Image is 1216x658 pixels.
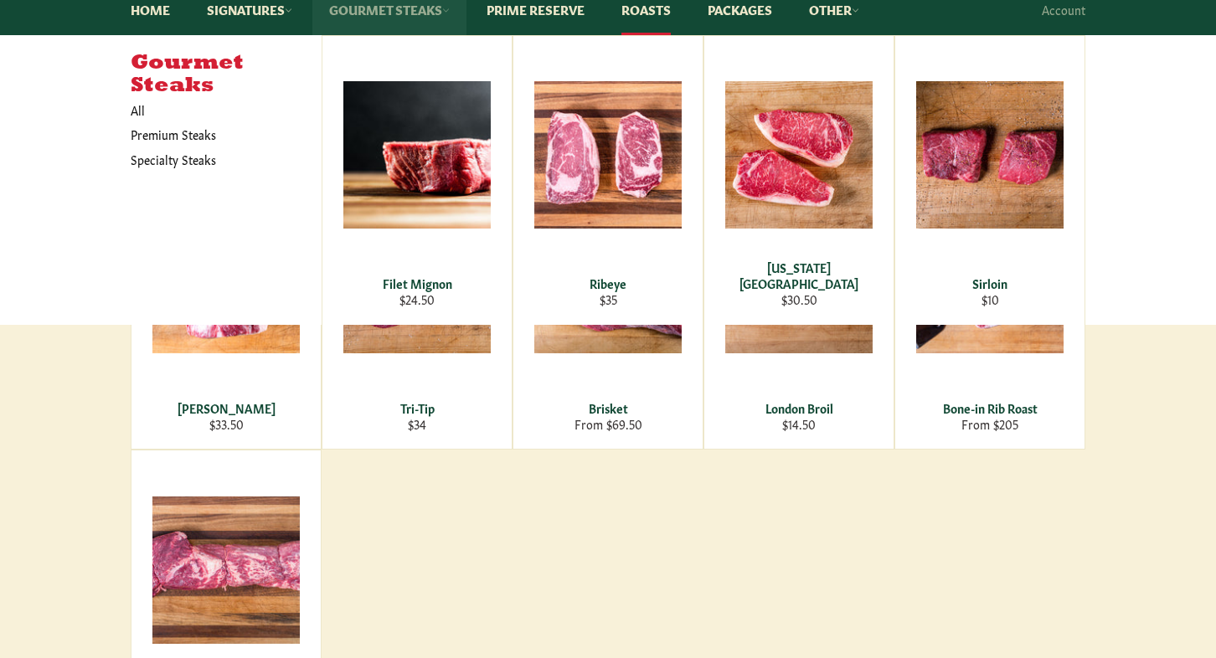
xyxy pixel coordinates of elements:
[333,416,502,432] div: $34
[715,260,884,292] div: [US_STATE][GEOGRAPHIC_DATA]
[906,400,1074,416] div: Bone-in Rib Roast
[715,291,884,307] div: $30.50
[333,291,502,307] div: $24.50
[916,81,1064,229] img: Sirloin
[906,275,1074,291] div: Sirloin
[131,52,322,98] h5: Gourmet Steaks
[725,81,873,229] img: New York Strip
[894,35,1085,325] a: Sirloin Sirloin $10
[513,35,703,325] a: Ribeye Ribeye $35
[343,81,491,229] img: Filet Mignon
[906,291,1074,307] div: $10
[906,416,1074,432] div: From $205
[524,275,693,291] div: Ribeye
[142,400,311,416] div: [PERSON_NAME]
[142,416,311,432] div: $33.50
[524,416,693,432] div: From $69.50
[715,400,884,416] div: London Broil
[122,147,305,172] a: Specialty Steaks
[524,291,693,307] div: $35
[322,35,513,325] a: Filet Mignon Filet Mignon $24.50
[152,496,300,644] img: Whole Tenderloin
[122,122,305,147] a: Premium Steaks
[122,98,322,122] a: All
[333,400,502,416] div: Tri-Tip
[333,275,502,291] div: Filet Mignon
[524,400,693,416] div: Brisket
[534,81,682,229] img: Ribeye
[715,416,884,432] div: $14.50
[703,35,894,325] a: New York Strip [US_STATE][GEOGRAPHIC_DATA] $30.50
